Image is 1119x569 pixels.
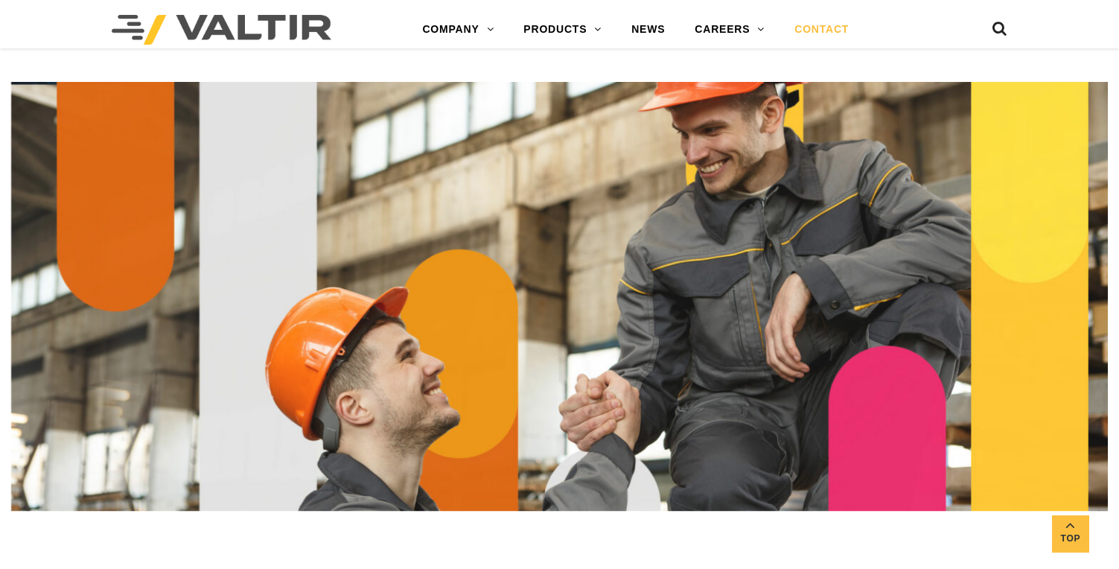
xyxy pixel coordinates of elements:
[1052,530,1089,547] span: Top
[407,15,509,45] a: COMPANY
[11,82,1108,515] img: Contact_1
[1052,515,1089,553] a: Top
[680,15,780,45] a: CAREERS
[616,15,680,45] a: NEWS
[509,15,616,45] a: PRODUCTS
[112,15,331,45] img: Valtir
[780,15,864,45] a: CONTACT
